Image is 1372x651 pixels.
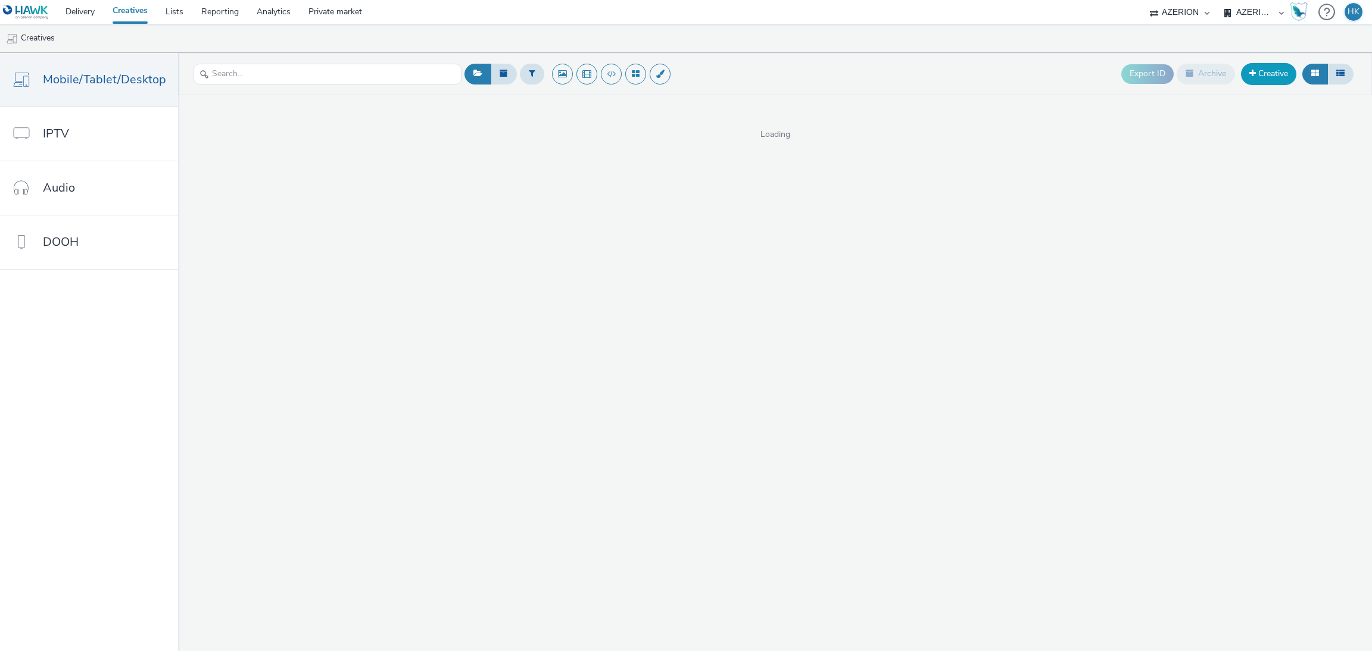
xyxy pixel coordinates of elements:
button: Archive [1177,64,1235,84]
span: Audio [43,179,75,196]
a: Creative [1241,63,1296,84]
img: undefined Logo [3,5,49,20]
span: DOOH [43,233,79,251]
button: Table [1327,64,1354,84]
button: Export ID [1121,64,1174,83]
span: Mobile/Tablet/Desktop [43,71,166,88]
span: Loading [178,129,1372,140]
img: Hawk Academy [1290,2,1308,21]
button: Grid [1302,64,1328,84]
span: IPTV [43,125,69,142]
div: HK [1348,3,1359,21]
a: Hawk Academy [1290,2,1312,21]
input: Search... [194,64,462,84]
img: mobile [6,33,18,45]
